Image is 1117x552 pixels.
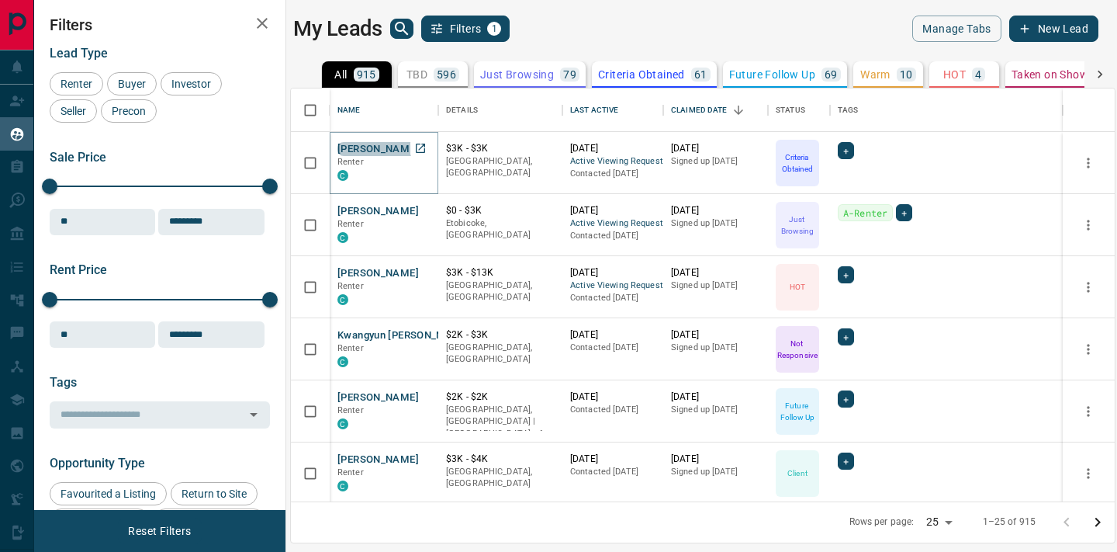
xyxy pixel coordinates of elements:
p: [GEOGRAPHIC_DATA], [GEOGRAPHIC_DATA] [446,342,555,366]
p: [GEOGRAPHIC_DATA], [GEOGRAPHIC_DATA] [446,279,555,304]
p: $3K - $4K [446,453,555,466]
div: Details [438,89,562,132]
p: [DATE] [671,391,760,404]
button: more [1077,151,1100,175]
p: Signed up [DATE] [671,155,760,168]
p: Signed up [DATE] [671,466,760,478]
span: Renter [337,281,364,291]
span: Favourited a Listing [55,488,161,500]
span: Tags [50,375,77,390]
p: HOT [790,281,805,293]
p: Client [787,467,807,479]
p: [DATE] [570,453,655,466]
p: $2K - $2K [446,391,555,404]
div: Favourited a Listing [50,482,167,505]
p: TBD [406,69,427,80]
div: condos.ca [337,232,348,243]
p: 4 [975,69,981,80]
h1: My Leads [293,16,382,41]
p: All [334,69,347,80]
div: Precon [101,99,157,123]
p: Contacted [DATE] [570,342,655,354]
p: [DATE] [570,328,655,342]
button: Manage Tabs [912,16,1001,42]
p: 79 [563,69,576,80]
p: [DATE] [671,142,760,155]
span: Active Viewing Request [570,217,655,231]
span: + [843,329,849,345]
span: Renter [337,157,364,167]
span: + [843,453,849,469]
div: Status [776,89,805,132]
p: 10 [900,69,913,80]
p: [GEOGRAPHIC_DATA], [GEOGRAPHIC_DATA] [446,466,555,490]
span: Sale Price [50,150,106,165]
span: Active Viewing Request [570,279,655,293]
span: + [843,267,849,283]
span: Renter [337,343,364,353]
button: [PERSON_NAME] [337,391,419,405]
button: [PERSON_NAME] [337,142,419,157]
p: Toronto [446,404,555,440]
button: search button [390,19,413,39]
button: Filters1 [421,16,510,42]
p: 69 [825,69,838,80]
h2: Filters [50,16,270,34]
div: Name [330,89,438,132]
p: HOT [943,69,966,80]
a: Open in New Tab [410,138,431,158]
div: Last Active [570,89,618,132]
span: Return to Site [176,488,252,500]
span: 1 [489,23,500,34]
div: Details [446,89,478,132]
button: [PERSON_NAME] [337,204,419,219]
p: [DATE] [570,204,655,217]
button: [PERSON_NAME] [337,453,419,467]
button: Reset Filters [118,518,201,544]
p: Signed up [DATE] [671,342,760,354]
span: Seller [55,105,92,117]
div: Buyer [107,72,157,95]
p: 596 [437,69,456,80]
div: condos.ca [337,418,348,429]
p: Signed up [DATE] [671,279,760,292]
div: Last Active [562,89,663,132]
button: Kwangyun [PERSON_NAME] [337,328,469,343]
div: Renter [50,72,103,95]
p: [DATE] [671,204,760,217]
p: Contacted [DATE] [570,168,655,180]
div: Tags [838,89,859,132]
span: Buyer [112,78,151,90]
p: Criteria Obtained [777,151,818,175]
button: [PERSON_NAME] [337,266,419,281]
p: Just Browsing [480,69,554,80]
span: Renter [337,405,364,415]
p: Signed up [DATE] [671,404,760,416]
p: 61 [694,69,707,80]
p: Not Responsive [777,338,818,361]
p: $2K - $3K [446,328,555,342]
div: + [838,328,854,345]
button: Open [243,404,265,425]
p: 1–25 of 915 [983,516,1036,529]
p: Contacted [DATE] [570,230,655,242]
span: Lead Type [50,46,108,61]
div: condos.ca [337,481,348,491]
div: condos.ca [337,170,348,181]
div: Tags [830,89,1063,132]
button: New Lead [1009,16,1098,42]
div: Return to Site [171,482,258,505]
div: Name [337,89,361,132]
p: $3K - $3K [446,142,555,155]
p: [DATE] [671,328,760,342]
p: Signed up [DATE] [671,217,760,230]
div: + [896,204,912,221]
p: [DATE] [570,142,655,155]
div: condos.ca [337,356,348,367]
span: Active Viewing Request [570,155,655,168]
p: [DATE] [570,391,655,404]
span: + [901,205,907,220]
span: Investor [166,78,216,90]
div: Claimed Date [671,89,728,132]
div: + [838,391,854,408]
